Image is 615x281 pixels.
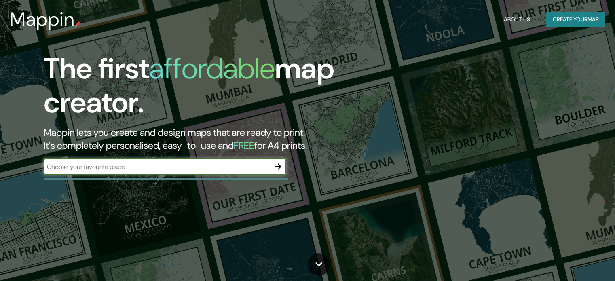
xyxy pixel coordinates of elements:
h1: The first map creator. [44,52,351,126]
h5: FREE [234,139,254,152]
button: About Us [501,12,533,27]
button: Create yourmap [546,12,605,27]
h2: Mappin lets you create and design maps that are ready to print. It's completely personalised, eas... [44,126,351,152]
img: mappin-pin [75,21,81,27]
h3: Mappin [10,8,75,31]
iframe: Help widget launcher [543,249,606,272]
h1: affordable [149,50,275,87]
input: Choose your favourite place [44,162,270,171]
